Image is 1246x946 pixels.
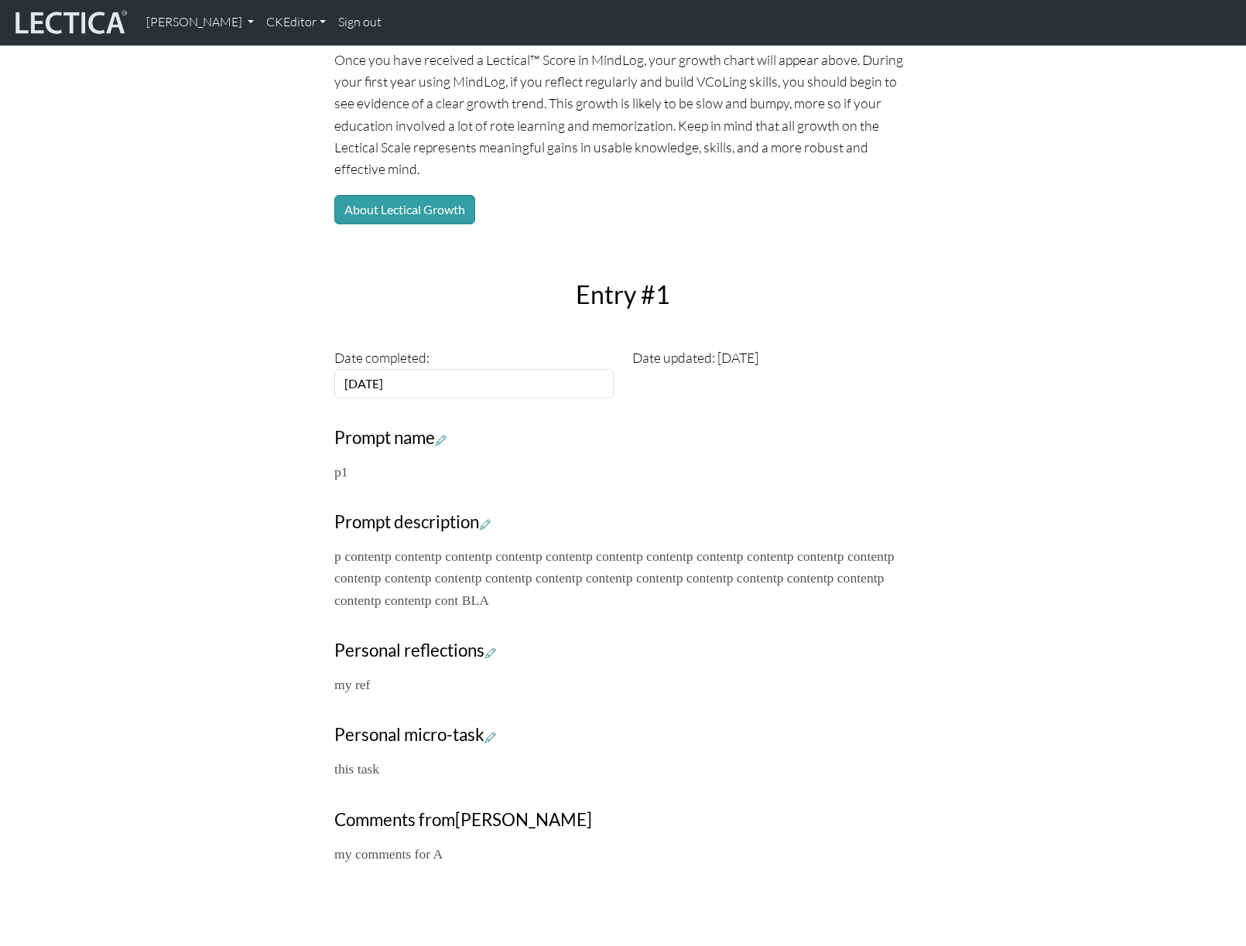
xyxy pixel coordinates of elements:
[334,347,430,368] label: Date completed:
[334,758,912,780] p: this task
[325,280,921,309] h2: Entry #1
[334,843,912,865] p: my comments for A
[140,6,260,39] a: [PERSON_NAME]
[332,6,388,39] a: Sign out
[455,809,592,830] span: [PERSON_NAME]
[334,810,912,831] h3: Comments from
[12,8,128,37] img: lecticalive
[334,461,912,483] p: p1
[260,6,332,39] a: CKEditor
[334,428,912,449] h3: Prompt name
[334,674,912,695] p: my ref
[334,49,912,179] p: Once you have received a Lectical™ Score in MindLog, your growth chart will appear above. During ...
[334,640,912,661] h3: Personal reflections
[334,195,475,224] button: About Lectical Growth
[334,725,912,746] h3: Personal micro-task
[623,347,921,398] div: Date updated: [DATE]
[334,512,912,533] h3: Prompt description
[334,545,912,610] p: p contentp contentp contentp contentp contentp contentp contentp contentp contentp contentp conte...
